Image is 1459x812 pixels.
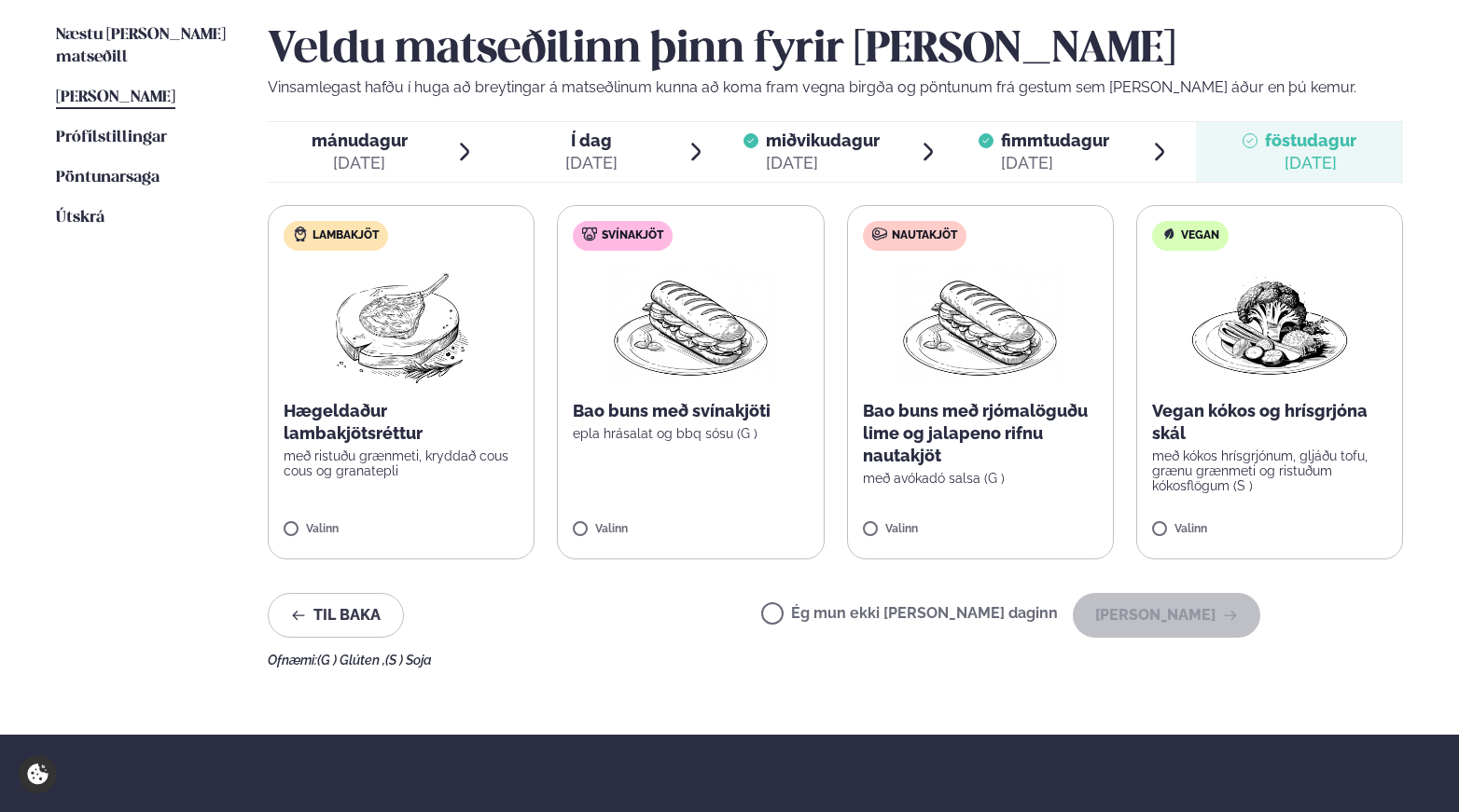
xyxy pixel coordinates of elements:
[892,228,957,243] span: Nautakjöt
[1265,131,1356,150] span: föstudagur
[319,266,484,385] img: Lamb-Meat.png
[56,24,230,69] a: Næstu [PERSON_NAME] matseðill
[565,130,618,152] span: Í dag
[766,131,880,150] span: miðvikudagur
[602,228,663,243] span: Svínakjöt
[268,653,1403,667] div: Ofnæmi:
[56,167,160,189] a: Pöntunarsaga
[609,266,773,385] img: Panini.png
[312,152,408,174] div: [DATE]
[863,400,1098,467] p: Bao buns með rjómalöguðu lime og jalapeno rifnu nautakjöt
[317,653,385,667] span: (G ) Glúten ,
[284,400,519,445] p: Hægeldaður lambakjötsréttur
[1265,152,1356,174] div: [DATE]
[1161,227,1176,241] img: Vegan.svg
[582,227,597,241] img: pork.svg
[863,471,1098,486] p: með avókadó salsa (G )
[56,130,167,145] span: Prófílstillingar
[56,127,167,149] a: Prófílstillingar
[573,426,808,441] p: epla hrásalat og bbq sósu (G )
[385,653,432,667] span: (S ) Soja
[766,152,880,174] div: [DATE]
[19,755,57,793] a: Cookie settings
[56,207,104,229] a: Útskrá
[268,24,1403,76] h2: Veldu matseðilinn þinn fyrir [PERSON_NAME]
[56,210,104,226] span: Útskrá
[56,89,175,105] span: [PERSON_NAME]
[284,448,519,478] p: með ristuðu grænmeti, kryddað cous cous og granatepli
[268,593,404,638] button: Til baka
[56,27,226,65] span: Næstu [PERSON_NAME] matseðill
[1152,400,1387,445] p: Vegan kókos og hrísgrjóna skál
[898,266,1063,385] img: Panini.png
[313,228,379,243] span: Lambakjöt
[573,400,808,422] p: Bao buns með svínakjöti
[565,152,618,174] div: [DATE]
[312,131,408,150] span: mánudagur
[293,227,308,241] img: Lamb.svg
[56,170,160,186] span: Pöntunarsaga
[56,87,175,109] a: [PERSON_NAME]
[1073,593,1260,638] button: [PERSON_NAME]
[1152,448,1387,493] p: með kókos hrísgrjónum, gljáðu tofu, grænu grænmeti og ristuðum kókosflögum (S )
[1001,131,1109,150] span: fimmtudagur
[268,76,1403,99] p: Vinsamlegast hafðu í huga að breytingar á matseðlinum kunna að koma fram vegna birgða og pöntunum...
[872,227,887,241] img: beef.svg
[1181,228,1219,243] span: Vegan
[1001,152,1109,174] div: [DATE]
[1188,266,1352,385] img: Vegan.png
